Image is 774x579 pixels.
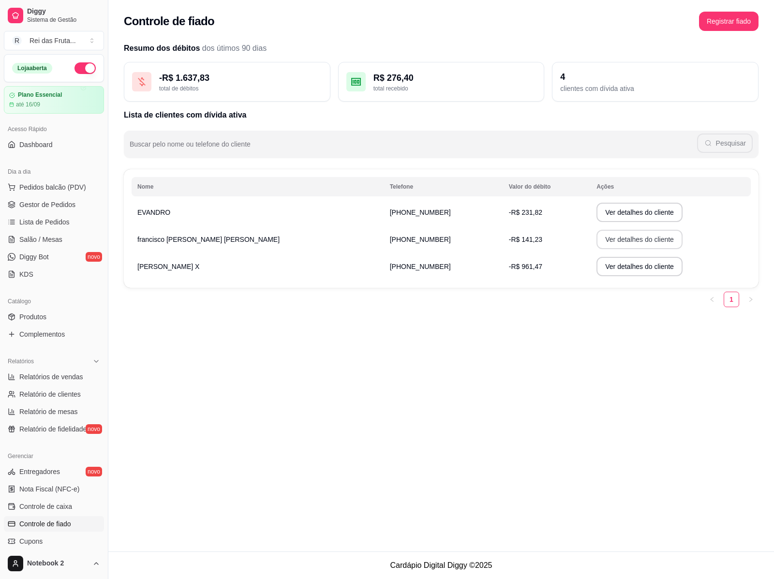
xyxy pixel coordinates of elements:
div: 4 [560,70,750,84]
a: 1 [724,292,739,307]
span: Cupons [19,536,43,546]
button: Ver detalhes do cliente [596,203,683,222]
h2: Lista de clientes com dívida ativa [124,109,759,121]
a: Controle de fiado [4,516,104,532]
a: Relatórios de vendas [4,369,104,385]
span: KDS [19,269,33,279]
a: Relatório de fidelidadenovo [4,421,104,437]
a: Gestor de Pedidos [4,197,104,212]
div: Loja aberta [12,63,52,74]
span: -R$ 141,23 [509,236,542,243]
span: [PHONE_NUMBER] [390,236,451,243]
a: Salão / Mesas [4,232,104,247]
span: Relatório de fidelidade [19,424,87,434]
div: total recebido [373,85,536,92]
th: Nome [132,177,384,196]
button: Select a team [4,31,104,50]
a: Plano Essencialaté 16/09 [4,86,104,114]
div: Rei das Fruta ... [30,36,76,45]
span: right [748,297,754,302]
button: left [704,292,720,307]
span: dos útimos 90 dias [202,44,267,52]
a: Dashboard [4,137,104,152]
li: Previous Page [704,292,720,307]
a: Produtos [4,309,104,325]
button: Ver detalhes do cliente [596,230,683,249]
button: Registrar fiado [699,12,759,31]
span: Controle de caixa [19,502,72,511]
span: Diggy [27,7,100,16]
span: -R$ 231,82 [509,208,542,216]
div: total de débitos [159,85,322,92]
span: Pedidos balcão (PDV) [19,182,86,192]
th: Ações [591,177,751,196]
span: left [709,297,715,302]
div: R$ 276,40 [373,71,536,85]
th: Telefone [384,177,503,196]
span: francisco [PERSON_NAME] [PERSON_NAME] [137,236,280,243]
span: [PHONE_NUMBER] [390,263,451,270]
span: Controle de fiado [19,519,71,529]
a: KDS [4,267,104,282]
span: Gestor de Pedidos [19,200,75,209]
h2: Resumo dos débitos [124,43,759,54]
a: Diggy Botnovo [4,249,104,265]
div: Catálogo [4,294,104,309]
article: até 16/09 [16,101,40,108]
a: Complementos [4,327,104,342]
a: Relatório de mesas [4,404,104,419]
span: Entregadores [19,467,60,476]
span: Nota Fiscal (NFC-e) [19,484,79,494]
button: Notebook 2 [4,552,104,575]
span: Relatórios de vendas [19,372,83,382]
span: Salão / Mesas [19,235,62,244]
input: Buscar pelo nome ou telefone do cliente [130,143,697,153]
th: Valor do débito [503,177,591,196]
span: Complementos [19,329,65,339]
a: Lista de Pedidos [4,214,104,230]
span: Dashboard [19,140,53,149]
span: EVANDRO [137,208,170,216]
article: Plano Essencial [18,91,62,99]
button: Pedidos balcão (PDV) [4,179,104,195]
a: Relatório de clientes [4,386,104,402]
span: Diggy Bot [19,252,49,262]
div: - R$ 1.637,83 [159,71,322,85]
a: Entregadoresnovo [4,464,104,479]
button: Alterar Status [74,62,96,74]
span: R [12,36,22,45]
span: Lista de Pedidos [19,217,70,227]
button: right [743,292,759,307]
a: Controle de caixa [4,499,104,514]
button: Ver detalhes do cliente [596,257,683,276]
div: Acesso Rápido [4,121,104,137]
span: -R$ 961,47 [509,263,542,270]
span: Relatórios [8,357,34,365]
a: DiggySistema de Gestão [4,4,104,27]
span: Relatório de clientes [19,389,81,399]
div: Dia a dia [4,164,104,179]
a: Nota Fiscal (NFC-e) [4,481,104,497]
div: Gerenciar [4,448,104,464]
span: [PERSON_NAME] X [137,263,199,270]
h2: Controle de fiado [124,14,214,29]
a: Cupons [4,534,104,549]
span: Produtos [19,312,46,322]
div: clientes com dívida ativa [560,84,750,93]
span: Sistema de Gestão [27,16,100,24]
span: [PHONE_NUMBER] [390,208,451,216]
footer: Cardápio Digital Diggy © 2025 [108,551,774,579]
li: Next Page [743,292,759,307]
span: Relatório de mesas [19,407,78,416]
span: Notebook 2 [27,559,89,568]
